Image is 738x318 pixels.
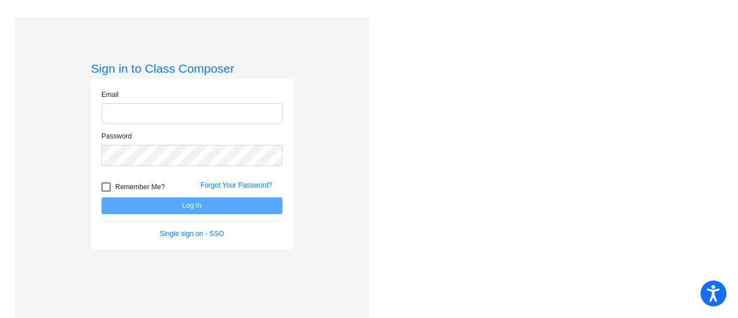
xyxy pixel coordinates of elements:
[201,181,273,189] a: Forgot Your Password?
[101,131,132,141] label: Password
[91,61,293,76] h3: Sign in to Class Composer
[101,89,119,100] label: Email
[160,230,224,238] a: Single sign on - SSO
[115,180,165,194] span: Remember Me?
[101,197,283,214] button: Log In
